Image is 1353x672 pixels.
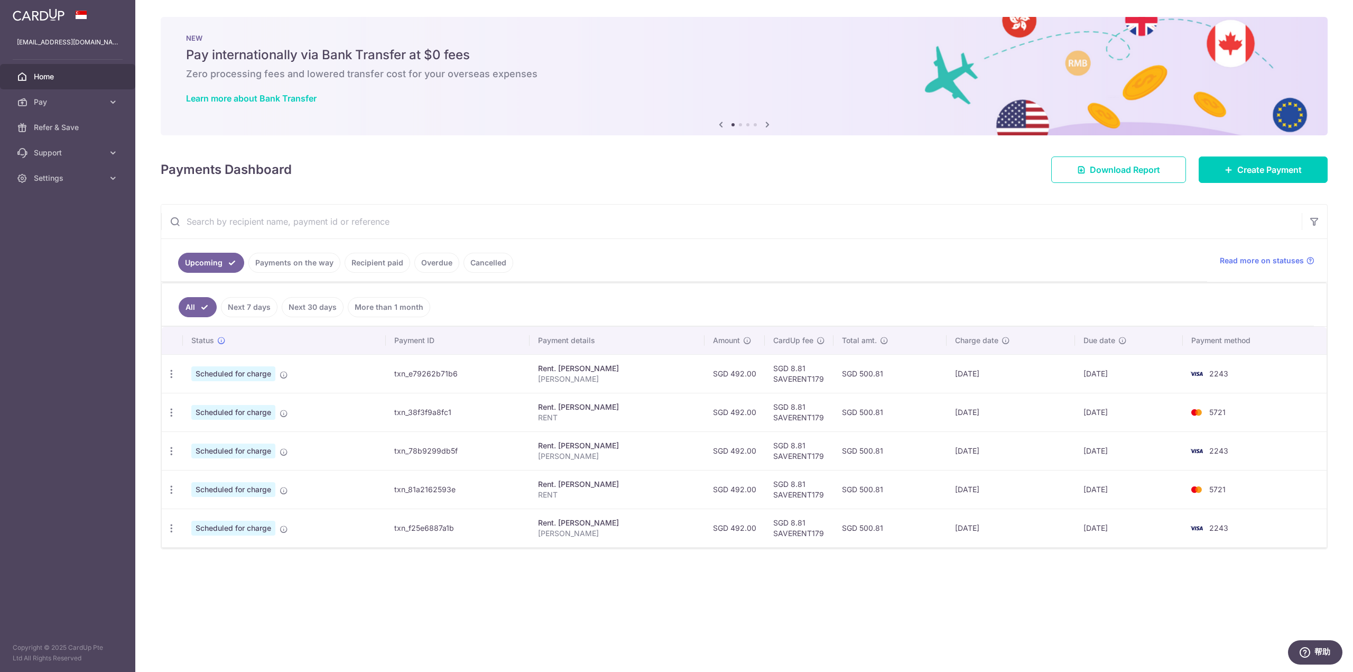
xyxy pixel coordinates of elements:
[833,393,947,431] td: SGD 500.81
[1220,255,1304,266] span: Read more on statuses
[179,297,217,317] a: All
[842,335,877,346] span: Total amt.
[947,393,1075,431] td: [DATE]
[1209,485,1226,494] span: 5721
[13,8,64,21] img: CardUp
[1183,327,1327,354] th: Payment method
[414,253,459,273] a: Overdue
[1090,163,1160,176] span: Download Report
[538,402,696,412] div: Rent. [PERSON_NAME]
[386,470,530,509] td: txn_81a2162593e
[34,148,104,158] span: Support
[34,122,104,133] span: Refer & Save
[248,253,340,273] a: Payments on the way
[386,509,530,547] td: txn_f25e6887a1b
[386,431,530,470] td: txn_78b9299db5f
[191,521,275,536] span: Scheduled for charge
[1075,509,1183,547] td: [DATE]
[1209,446,1228,455] span: 2243
[1199,157,1328,183] a: Create Payment
[538,528,696,539] p: [PERSON_NAME]
[773,335,813,346] span: CardUp fee
[947,431,1075,470] td: [DATE]
[386,327,530,354] th: Payment ID
[947,470,1075,509] td: [DATE]
[1186,483,1207,496] img: Bank Card
[186,93,317,104] a: Learn more about Bank Transfer
[186,34,1302,42] p: NEW
[191,405,275,420] span: Scheduled for charge
[765,509,833,547] td: SGD 8.81 SAVERENT179
[1209,408,1226,417] span: 5721
[705,470,765,509] td: SGD 492.00
[713,335,740,346] span: Amount
[1237,163,1302,176] span: Create Payment
[161,17,1328,135] img: Bank transfer banner
[1186,367,1207,380] img: Bank Card
[538,363,696,374] div: Rent. [PERSON_NAME]
[947,509,1075,547] td: [DATE]
[538,518,696,528] div: Rent. [PERSON_NAME]
[1220,255,1314,266] a: Read more on statuses
[186,68,1302,80] h6: Zero processing fees and lowered transfer cost for your overseas expenses
[765,354,833,393] td: SGD 8.81 SAVERENT179
[765,470,833,509] td: SGD 8.81 SAVERENT179
[34,173,104,183] span: Settings
[833,470,947,509] td: SGD 500.81
[1051,157,1186,183] a: Download Report
[1186,522,1207,535] img: Bank Card
[1287,640,1342,667] iframe: 打开一个小组件，您可以在其中找到更多信息
[833,354,947,393] td: SGD 500.81
[955,335,998,346] span: Charge date
[191,444,275,458] span: Scheduled for charge
[1075,470,1183,509] td: [DATE]
[386,354,530,393] td: txn_e79262b71b6
[765,431,833,470] td: SGD 8.81 SAVERENT179
[765,393,833,431] td: SGD 8.81 SAVERENT179
[282,297,344,317] a: Next 30 days
[161,160,292,179] h4: Payments Dashboard
[705,393,765,431] td: SGD 492.00
[191,335,214,346] span: Status
[705,431,765,470] td: SGD 492.00
[191,482,275,497] span: Scheduled for charge
[947,354,1075,393] td: [DATE]
[1209,369,1228,378] span: 2243
[345,253,410,273] a: Recipient paid
[705,354,765,393] td: SGD 492.00
[705,509,765,547] td: SGD 492.00
[464,253,513,273] a: Cancelled
[1075,354,1183,393] td: [DATE]
[34,97,104,107] span: Pay
[538,374,696,384] p: [PERSON_NAME]
[538,490,696,500] p: RENT
[386,393,530,431] td: txn_38f3f9a8fc1
[178,253,244,273] a: Upcoming
[348,297,430,317] a: More than 1 month
[34,71,104,82] span: Home
[221,297,277,317] a: Next 7 days
[161,205,1302,238] input: Search by recipient name, payment id or reference
[186,47,1302,63] h5: Pay internationally via Bank Transfer at $0 fees
[538,479,696,490] div: Rent. [PERSON_NAME]
[1186,406,1207,419] img: Bank Card
[538,451,696,462] p: [PERSON_NAME]
[530,327,705,354] th: Payment details
[538,412,696,423] p: RENT
[1075,431,1183,470] td: [DATE]
[1083,335,1115,346] span: Due date
[17,37,118,48] p: [EMAIL_ADDRESS][DOMAIN_NAME]
[1209,523,1228,532] span: 2243
[1075,393,1183,431] td: [DATE]
[538,440,696,451] div: Rent. [PERSON_NAME]
[1186,445,1207,457] img: Bank Card
[833,509,947,547] td: SGD 500.81
[191,366,275,381] span: Scheduled for charge
[833,431,947,470] td: SGD 500.81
